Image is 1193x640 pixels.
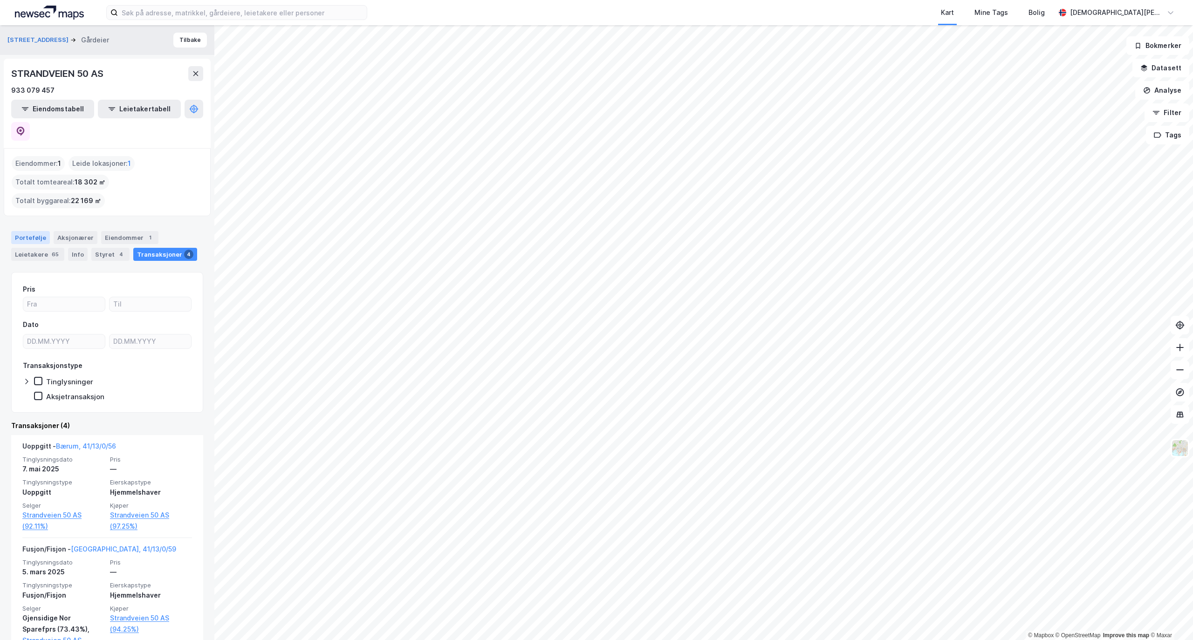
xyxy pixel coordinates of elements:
a: Strandveien 50 AS (94.25%) [110,613,192,635]
button: Filter [1145,103,1189,122]
span: 18 302 ㎡ [75,177,105,188]
span: Tinglysningstype [22,581,104,589]
div: — [110,463,192,475]
div: Styret [91,248,130,261]
span: Selger [22,605,104,613]
div: Kontrollprogram for chat [1146,595,1193,640]
div: — [110,566,192,578]
a: Mapbox [1028,632,1054,639]
button: [STREET_ADDRESS] [7,35,70,45]
a: Improve this map [1103,632,1149,639]
span: Kjøper [110,502,192,510]
div: Kart [941,7,954,18]
div: 4 [184,250,193,259]
div: Aksjonærer [54,231,97,244]
span: Pris [110,456,192,463]
span: Pris [110,558,192,566]
input: Fra [23,297,105,311]
div: Hjemmelshaver [110,590,192,601]
div: Transaksjoner [133,248,197,261]
span: 1 [58,158,61,169]
div: Eiendommer [101,231,158,244]
span: Tinglysningsdato [22,558,104,566]
div: Leide lokasjoner : [69,156,135,171]
iframe: Chat Widget [1146,595,1193,640]
div: Fusjon/Fisjon - [22,544,176,558]
span: Eierskapstype [110,478,192,486]
button: Tags [1146,126,1189,144]
div: [DEMOGRAPHIC_DATA][PERSON_NAME] [1070,7,1163,18]
input: DD.MM.YYYY [23,334,105,348]
div: Portefølje [11,231,50,244]
div: Totalt byggareal : [12,193,105,208]
div: Gårdeier [81,34,109,46]
div: 1 [145,233,155,242]
span: 1 [128,158,131,169]
div: Leietakere [11,248,64,261]
span: Selger [22,502,104,510]
div: Dato [23,319,39,330]
button: Bokmerker [1126,36,1189,55]
div: Eiendommer : [12,156,65,171]
div: Aksjetransaksjon [46,392,104,401]
span: Tinglysningstype [22,478,104,486]
span: Kjøper [110,605,192,613]
div: 65 [50,250,61,259]
a: [GEOGRAPHIC_DATA], 41/13/0/59 [71,545,176,553]
div: Tinglysninger [46,377,93,386]
div: Mine Tags [974,7,1008,18]
a: Strandveien 50 AS (97.25%) [110,510,192,532]
div: Transaksjonstype [23,360,82,371]
button: Eiendomstabell [11,100,94,118]
button: Leietakertabell [98,100,181,118]
div: STRANDVEIEN 50 AS [11,66,105,81]
span: Eierskapstype [110,581,192,589]
div: Info [68,248,88,261]
span: 22 169 ㎡ [71,195,101,206]
div: Totalt tomteareal : [12,175,109,190]
a: Bærum, 41/13/0/56 [56,442,116,450]
div: Uoppgitt [22,487,104,498]
img: logo.a4113a55bc3d86da70a041830d287a7e.svg [15,6,84,20]
input: DD.MM.YYYY [110,334,191,348]
input: Søk på adresse, matrikkel, gårdeiere, leietakere eller personer [118,6,367,20]
button: Datasett [1132,59,1189,77]
div: Gjensidige Nor Sparefprs (73.43%), [22,613,104,635]
span: Tinglysningsdato [22,456,104,463]
div: Fusjon/Fisjon [22,590,104,601]
div: Uoppgitt - [22,441,116,456]
div: Transaksjoner (4) [11,420,203,431]
div: Hjemmelshaver [110,487,192,498]
div: 7. mai 2025 [22,463,104,475]
input: Til [110,297,191,311]
div: Pris [23,284,35,295]
a: OpenStreetMap [1056,632,1101,639]
div: 5. mars 2025 [22,566,104,578]
div: Bolig [1028,7,1045,18]
button: Analyse [1135,81,1189,100]
img: Z [1171,439,1189,457]
button: Tilbake [173,33,207,48]
div: 933 079 457 [11,85,55,96]
a: Strandveien 50 AS (92.11%) [22,510,104,532]
div: 4 [117,250,126,259]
